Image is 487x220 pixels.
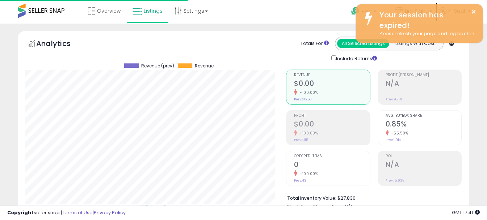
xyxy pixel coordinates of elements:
[7,209,126,216] div: seller snap | |
[386,73,461,77] span: Profit [PERSON_NAME]
[386,97,402,101] small: Prev: 9.21%
[7,209,34,216] strong: Copyright
[389,130,408,136] small: -55.50%
[294,178,306,183] small: Prev: 43
[452,209,480,216] span: 2025-08-15 17:41 GMT
[389,39,441,48] button: Listings With Cost
[144,7,163,14] span: Listings
[294,161,370,170] h2: 0
[326,54,386,62] div: Include Returns
[386,79,461,89] h2: N/A
[36,38,85,50] h5: Analytics
[386,120,461,130] h2: 0.85%
[94,209,126,216] a: Privacy Policy
[301,40,329,47] div: Totals For
[294,138,308,142] small: Prev: $115
[337,39,389,48] button: All Selected Listings
[294,79,370,89] h2: $0.00
[386,178,404,183] small: Prev: 15.93%
[294,97,312,101] small: Prev: $1,250
[97,7,121,14] span: Overview
[345,1,389,24] a: Help
[471,7,476,16] button: ×
[287,195,336,201] b: Total Inventory Value:
[351,7,360,16] i: Get Help
[195,63,214,69] span: Revenue
[374,10,477,30] div: Your session has expired!
[62,209,93,216] a: Terms of Use
[294,114,370,118] span: Profit
[294,120,370,130] h2: $0.00
[297,171,318,177] small: -100.00%
[297,90,318,95] small: -100.00%
[386,114,461,118] span: Avg. Buybox Share
[297,130,318,136] small: -100.00%
[386,161,461,170] h2: N/A
[141,63,174,69] span: Revenue (prev)
[294,73,370,77] span: Revenue
[386,138,401,142] small: Prev: 1.91%
[374,30,477,37] div: Please refresh your page and log back in
[287,193,456,202] li: $27,830
[294,154,370,158] span: Ordered Items
[386,154,461,158] span: ROI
